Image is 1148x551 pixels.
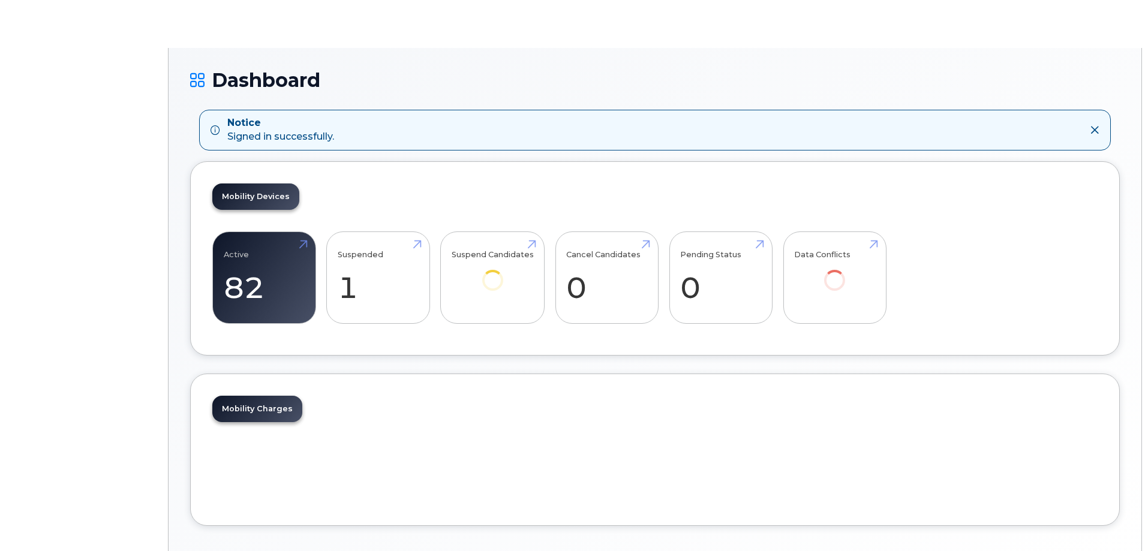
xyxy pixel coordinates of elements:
a: Mobility Charges [212,396,302,422]
a: Mobility Devices [212,183,299,210]
a: Suspend Candidates [452,238,534,307]
h1: Dashboard [190,70,1120,91]
a: Active 82 [224,238,305,317]
a: Cancel Candidates 0 [566,238,647,317]
a: Pending Status 0 [680,238,761,317]
div: Signed in successfully. [227,116,334,144]
strong: Notice [227,116,334,130]
a: Suspended 1 [338,238,419,317]
a: Data Conflicts [794,238,875,307]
